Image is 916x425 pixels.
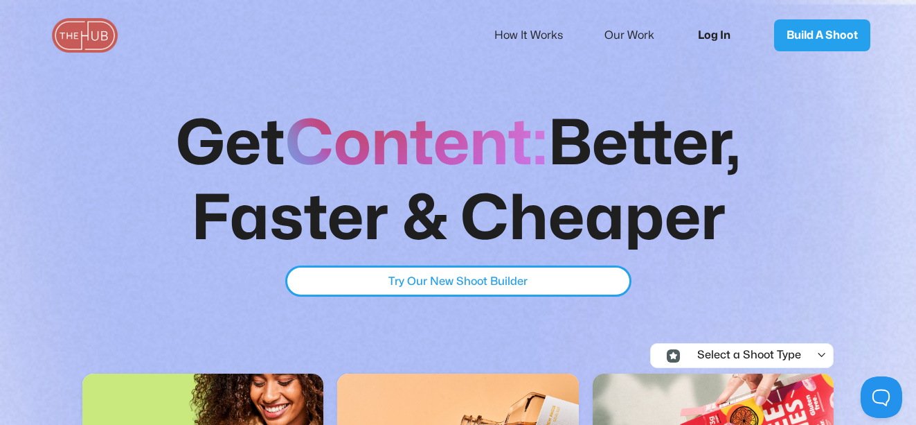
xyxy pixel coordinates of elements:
img: Icon Select Category - Localfinder X Webflow Template [667,349,680,363]
a: Our Work [604,21,673,50]
a: Log In [684,12,753,58]
div: Icon Select Category - Localfinder X Webflow TemplateSelect a Shoot Type [651,344,886,367]
a: Try Our New Shoot Builder [285,266,631,297]
a: How It Works [494,21,582,50]
strong: Content [285,114,532,175]
div: Select a Shoot Type [685,349,801,362]
strong: : [532,114,548,175]
div: Try Our New Shoot Builder [388,272,528,290]
a: Build A Shoot [774,19,870,51]
iframe: Toggle Customer Support [861,376,902,418]
div:  [816,349,827,362]
strong: Get [176,114,285,175]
